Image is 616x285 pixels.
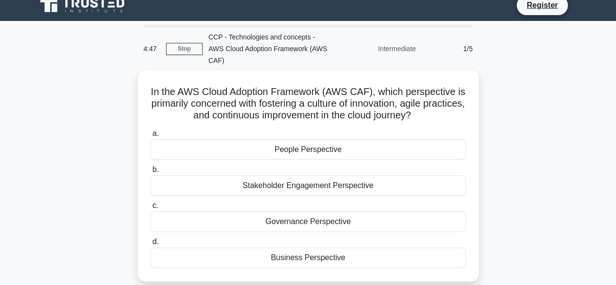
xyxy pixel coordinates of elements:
[203,27,336,70] div: CCP - Technologies and concepts - AWS Cloud Adoption Framework (AWS CAF)
[152,237,159,246] span: d.
[152,165,159,173] span: b.
[336,39,422,58] div: Intermediate
[150,211,466,232] div: Governance Perspective
[422,39,479,58] div: 1/5
[150,139,466,160] div: People Perspective
[166,43,203,55] a: Stop
[152,201,158,209] span: c.
[149,86,467,122] h5: In the AWS Cloud Adoption Framework (AWS CAF), which perspective is primarily concerned with fost...
[152,129,159,137] span: a.
[150,175,466,196] div: Stakeholder Engagement Perspective
[138,39,166,58] div: 4:47
[150,247,466,268] div: Business Perspective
